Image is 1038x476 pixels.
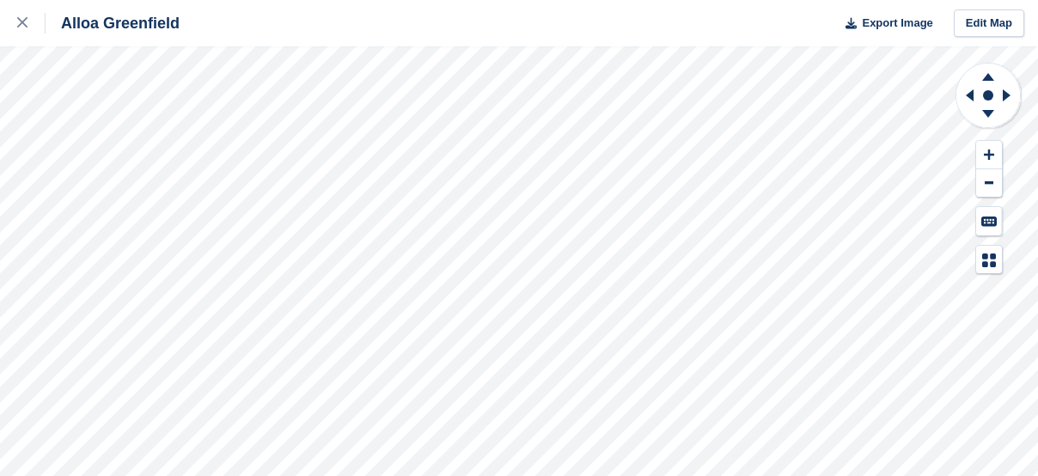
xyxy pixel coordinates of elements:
button: Zoom Out [976,169,1002,198]
a: Edit Map [954,9,1024,38]
span: Export Image [862,15,932,32]
button: Map Legend [976,246,1002,274]
button: Keyboard Shortcuts [976,207,1002,235]
div: Alloa Greenfield [46,13,180,34]
button: Export Image [835,9,933,38]
button: Zoom In [976,141,1002,169]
